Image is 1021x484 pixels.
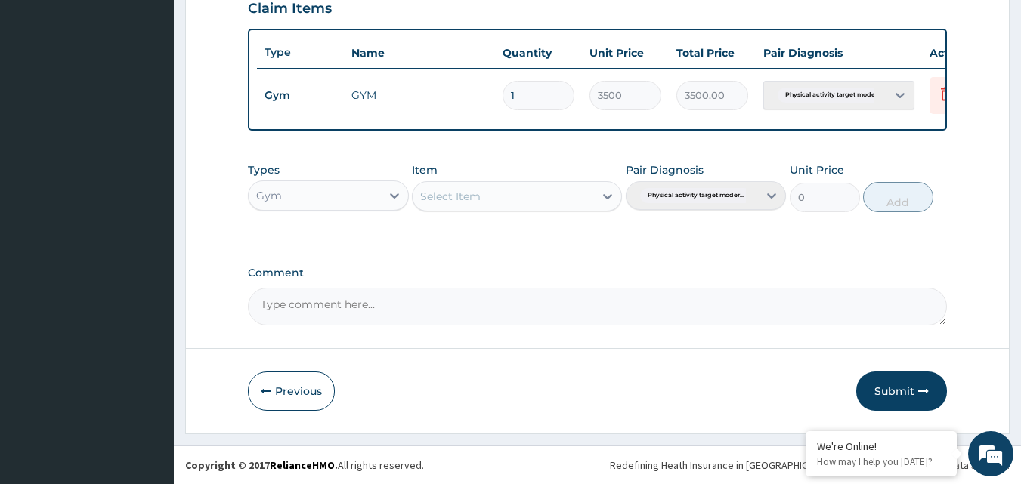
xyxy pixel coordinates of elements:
[626,162,704,177] label: Pair Diagnosis
[817,455,945,468] p: How may I help you today?
[863,182,933,212] button: Add
[256,188,282,203] div: Gym
[257,39,344,66] th: Type
[495,38,582,68] th: Quantity
[610,458,1010,473] div: Redefining Heath Insurance in [GEOGRAPHIC_DATA] using Telemedicine and Data Science!
[344,38,495,68] th: Name
[790,162,844,177] label: Unit Price
[412,162,438,177] label: Item
[922,38,998,68] th: Actions
[257,82,344,109] td: Gym
[344,80,495,110] td: GYM
[28,76,61,113] img: d_794563401_company_1708531726252_794563401
[669,38,756,68] th: Total Price
[79,85,254,104] div: Chat with us now
[248,164,280,177] label: Types
[185,458,338,472] strong: Copyright © 2017 .
[270,458,335,472] a: RelianceHMO
[582,38,669,68] th: Unit Price
[817,439,945,453] div: We're Online!
[174,445,1021,484] footer: All rights reserved.
[88,146,209,298] span: We're online!
[248,267,948,279] label: Comment
[248,8,284,44] div: Minimize live chat window
[856,371,947,411] button: Submit
[248,1,332,17] h3: Claim Items
[248,371,335,411] button: Previous
[420,189,481,204] div: Select Item
[756,38,922,68] th: Pair Diagnosis
[8,323,288,376] textarea: Type your message and hit 'Enter'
